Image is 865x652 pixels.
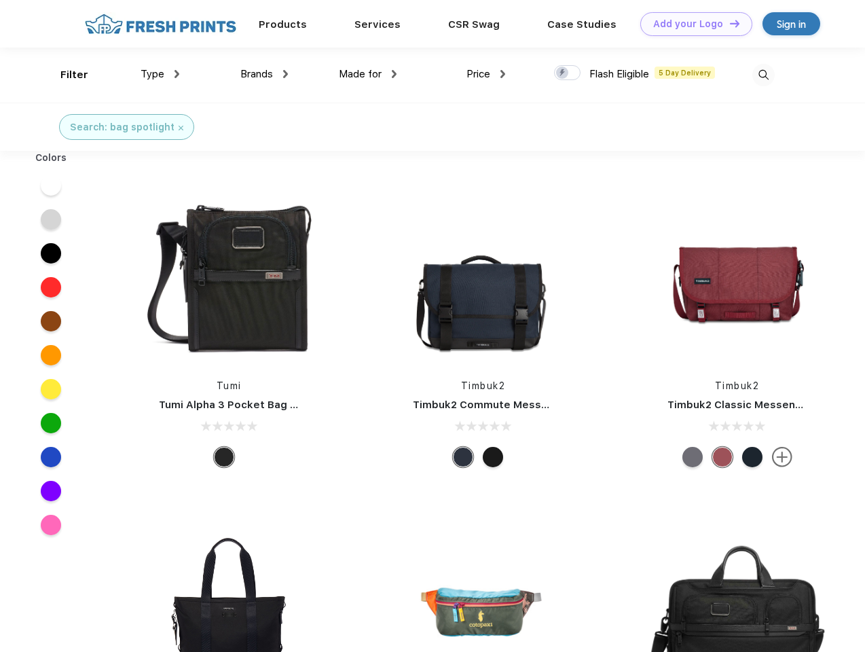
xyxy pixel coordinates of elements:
[240,68,273,80] span: Brands
[712,447,733,467] div: Eco Collegiate Red
[70,120,174,134] div: Search: bag spotlight
[655,67,715,79] span: 5 Day Delivery
[730,20,739,27] img: DT
[453,447,473,467] div: Eco Nautical
[159,399,318,411] a: Tumi Alpha 3 Pocket Bag Small
[752,64,775,86] img: desktop_search.svg
[483,447,503,467] div: Eco Black
[777,16,806,32] div: Sign in
[283,70,288,78] img: dropdown.png
[500,70,505,78] img: dropdown.png
[762,12,820,35] a: Sign in
[214,447,234,467] div: Black
[25,151,77,165] div: Colors
[742,447,762,467] div: Eco Monsoon
[217,380,242,391] a: Tumi
[259,18,307,31] a: Products
[653,18,723,30] div: Add your Logo
[682,447,703,467] div: Eco Army Pop
[174,70,179,78] img: dropdown.png
[81,12,240,36] img: fo%20logo%202.webp
[647,185,828,365] img: func=resize&h=266
[772,447,792,467] img: more.svg
[589,68,649,80] span: Flash Eligible
[339,68,382,80] span: Made for
[392,185,573,365] img: func=resize&h=266
[179,126,183,130] img: filter_cancel.svg
[461,380,506,391] a: Timbuk2
[60,67,88,83] div: Filter
[139,185,319,365] img: func=resize&h=266
[392,70,397,78] img: dropdown.png
[667,399,836,411] a: Timbuk2 Classic Messenger Bag
[413,399,595,411] a: Timbuk2 Commute Messenger Bag
[141,68,164,80] span: Type
[466,68,490,80] span: Price
[715,380,760,391] a: Timbuk2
